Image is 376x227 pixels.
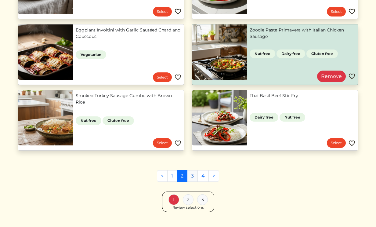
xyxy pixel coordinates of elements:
[327,138,346,148] a: Select
[168,194,179,205] div: 1
[177,170,187,182] a: 2
[250,93,356,99] a: Thai Basil Beef Stir Fry
[317,71,346,82] a: Remove
[197,170,209,182] a: 4
[174,140,182,147] img: Favorite menu item
[250,27,356,40] a: Zoodle Pasta Primavera with Italian Chicken Sausage
[153,72,172,82] a: Select
[327,7,346,16] a: Select
[76,27,182,40] a: Eggplant Involtini with Garlic Sautéed Chard and Couscous
[197,194,208,205] div: 3
[157,170,219,187] nav: Pages
[348,73,356,80] img: Favorite menu item
[76,93,182,105] a: Smoked Turkey Sausage Gumbo with Brown Rice
[348,140,356,147] img: Favorite menu item
[174,8,182,15] img: Favorite menu item
[348,8,356,15] img: Favorite menu item
[208,170,219,182] a: Next
[174,74,182,81] img: Favorite menu item
[167,170,177,182] a: 1
[162,192,214,212] a: 1 2 3 Review selections
[183,194,193,205] div: 2
[153,138,172,148] a: Select
[172,205,204,211] div: Review selections
[153,7,172,16] a: Select
[187,170,198,182] a: 3
[157,170,168,182] a: Previous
